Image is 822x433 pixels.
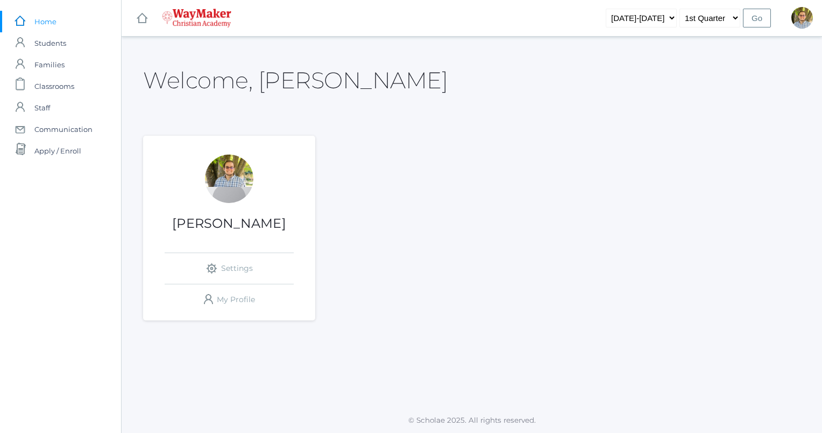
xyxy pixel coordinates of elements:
[122,415,822,425] p: © Scholae 2025. All rights reserved.
[205,155,253,203] div: Kylen Braileanu
[165,284,294,315] a: My Profile
[143,216,315,231] h1: [PERSON_NAME]
[34,54,65,75] span: Families
[162,9,231,27] img: waymaker-logo-stack-white-1602f2b1af18da31a5905e9982d058868370996dac5278e84edea6dabf9a3315.png
[743,9,771,27] input: Go
[165,253,294,284] a: Settings
[143,68,448,93] h2: Welcome, [PERSON_NAME]
[34,140,81,162] span: Apply / Enroll
[34,118,93,140] span: Communication
[34,75,74,97] span: Classrooms
[34,11,56,32] span: Home
[791,7,813,29] div: Kylen Braileanu
[34,97,50,118] span: Staff
[34,32,66,54] span: Students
